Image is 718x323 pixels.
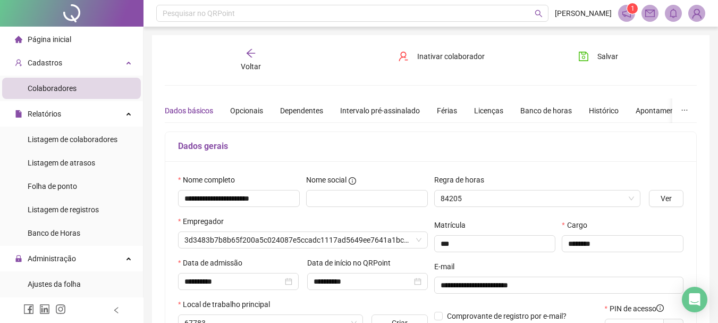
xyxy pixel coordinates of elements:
label: E-mail [434,261,461,272]
span: user-add [15,59,22,67]
span: mail [645,9,655,18]
span: Administração [28,254,76,263]
div: Histórico [589,105,619,117]
span: file [15,110,22,118]
span: Nome social [306,174,347,186]
span: PIN de acesso [610,303,664,314]
button: Inativar colaborador [390,48,493,65]
span: Ver [661,193,672,204]
span: search [535,10,543,18]
span: Voltar [241,62,261,71]
img: 88383 [689,5,705,21]
span: home [15,36,22,43]
span: 3d3483b7b8b65f200a5c024087e5ccadc1117ad5649ee7641a1bcac80a724469 [184,232,421,248]
span: Colaboradores [28,84,77,93]
span: Inativar colaborador [417,51,485,62]
span: info-circle [349,177,356,185]
span: arrow-left [246,48,256,59]
label: Matrícula [434,219,472,231]
span: bell [669,9,678,18]
span: Cadastros [28,59,62,67]
span: Folha de ponto [28,182,77,191]
span: linkedin [39,304,50,314]
button: Salvar [570,48,626,65]
label: Nome completo [178,174,242,186]
label: Regra de horas [434,174,491,186]
label: Local de trabalho principal [178,299,277,310]
sup: 1 [627,3,638,14]
span: instagram [55,304,66,314]
div: Intervalo pré-assinalado [340,105,420,117]
span: info-circle [656,304,664,312]
div: Opcionais [230,105,263,117]
span: 84205 [441,191,635,206]
span: 1 [631,5,635,12]
span: ellipsis [681,106,688,114]
div: Open Intercom Messenger [682,287,707,312]
div: Licenças [474,105,503,117]
div: Apontamentos [636,105,685,117]
h5: Dados gerais [178,140,683,153]
span: Relatórios [28,110,61,118]
button: ellipsis [672,98,697,123]
span: notification [622,9,631,18]
span: Ajustes da folha [28,280,81,288]
span: Listagem de colaboradores [28,135,117,144]
div: Dados básicos [165,105,213,117]
label: Empregador [178,216,231,227]
label: Data de admissão [178,257,249,269]
span: Listagem de atrasos [28,159,95,167]
div: Banco de horas [520,105,572,117]
label: Data de início no QRPoint [307,257,398,269]
span: save [578,51,589,62]
div: Dependentes [280,105,323,117]
label: Cargo [562,219,594,231]
button: Ver [649,190,683,207]
span: user-delete [398,51,409,62]
span: Salvar [597,51,618,62]
div: Férias [437,105,457,117]
span: left [113,307,120,314]
span: Comprovante de registro por e-mail? [447,312,567,320]
span: Listagem de registros [28,205,99,214]
span: [PERSON_NAME] [555,7,612,19]
span: Página inicial [28,35,71,44]
span: lock [15,255,22,262]
span: facebook [23,304,34,314]
span: Banco de Horas [28,229,80,237]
